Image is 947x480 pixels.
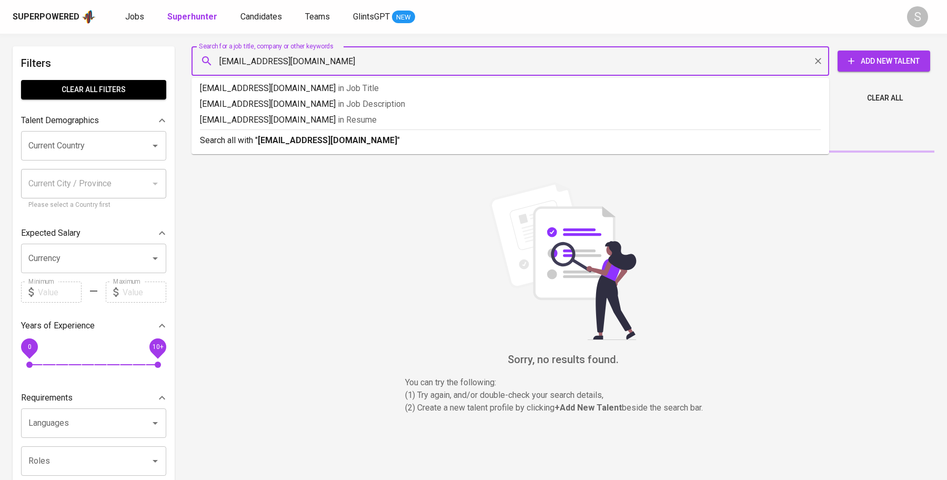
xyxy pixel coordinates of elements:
p: [EMAIL_ADDRESS][DOMAIN_NAME] [200,82,821,95]
input: Value [38,282,82,303]
b: [EMAIL_ADDRESS][DOMAIN_NAME] [258,135,397,145]
p: Talent Demographics [21,114,99,127]
p: [EMAIL_ADDRESS][DOMAIN_NAME] [200,114,821,126]
a: Superhunter [167,11,219,24]
p: Years of Experience [21,319,95,332]
p: Search all with " " [200,134,821,147]
p: Requirements [21,392,73,404]
span: Clear All filters [29,83,158,96]
div: Years of Experience [21,315,166,336]
p: Please select a Country first [28,200,159,211]
span: Add New Talent [846,55,922,68]
div: Requirements [21,387,166,408]
button: Open [148,416,163,431]
a: Superpoweredapp logo [13,9,96,25]
p: [EMAIL_ADDRESS][DOMAIN_NAME] [200,98,821,111]
span: NEW [392,12,415,23]
p: (1) Try again, and/or double-check your search details, [405,389,721,402]
button: Clear [811,54,825,68]
p: Expected Salary [21,227,80,239]
span: 0 [27,343,31,351]
img: app logo [82,9,96,25]
button: Clear All [863,88,907,108]
a: Teams [305,11,332,24]
b: + Add New Talent [555,403,622,413]
span: in Job Title [338,83,379,93]
input: Value [123,282,166,303]
div: Superpowered [13,11,79,23]
h6: Sorry, no results found. [192,351,934,368]
a: Candidates [240,11,284,24]
div: S [907,6,928,27]
button: Open [148,454,163,468]
b: Superhunter [167,12,217,22]
span: Clear All [867,92,903,105]
button: Clear All filters [21,80,166,99]
button: Open [148,251,163,266]
span: 10+ [152,343,163,351]
p: You can try the following : [405,376,721,389]
a: GlintsGPT NEW [353,11,415,24]
a: Jobs [125,11,146,24]
div: Expected Salary [21,223,166,244]
span: GlintsGPT [353,12,390,22]
img: file_searching.svg [484,182,642,340]
p: (2) Create a new talent profile by clicking beside the search bar. [405,402,721,414]
h6: Filters [21,55,166,72]
span: in Resume [338,115,377,125]
button: Open [148,138,163,153]
span: Teams [305,12,330,22]
span: Jobs [125,12,144,22]
button: Add New Talent [838,51,930,72]
div: Talent Demographics [21,110,166,131]
span: Candidates [240,12,282,22]
span: in Job Description [338,99,405,109]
